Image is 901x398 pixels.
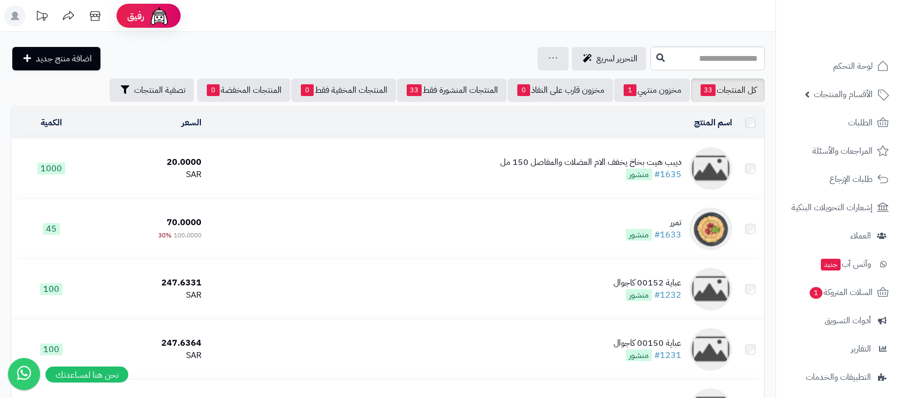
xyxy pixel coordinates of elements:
[517,84,530,96] span: 0
[828,23,891,46] img: logo-2.png
[110,78,194,102] button: تصفية المنتجات
[825,313,871,328] span: أدوات التسويق
[820,257,871,272] span: وآتس آب
[689,147,732,190] img: ديبب هيت بخاخ يخفف الام العضلات والمفاصل 150 مل
[626,349,652,361] span: منشور
[626,289,652,301] span: منشور
[814,87,873,102] span: الأقسام والمنتجات
[782,280,895,305] a: السلات المتروكة1
[96,349,201,362] div: SAR
[782,336,895,362] a: التقارير
[96,277,201,289] div: 247.6331
[691,78,765,102] a: كل المنتجات33
[782,110,895,136] a: الطلبات
[689,328,732,371] img: عباية 00150 كاجوال
[174,230,201,240] span: 100.0000
[694,116,732,129] a: اسم المنتج
[40,283,63,295] span: 100
[614,78,690,102] a: مخزون منتهي1
[134,84,185,97] span: تصفية المنتجات
[96,156,201,169] div: 20.0000
[12,47,100,70] a: اضافة منتج جديد
[689,208,732,250] img: تمرر
[806,370,871,385] span: التطبيقات والخدمات
[572,47,646,70] a: التحرير لسريع
[821,259,841,270] span: جديد
[158,230,172,240] span: 30%
[96,337,201,349] div: 247.6364
[127,10,144,22] span: رفيق
[596,52,638,65] span: التحرير لسريع
[654,168,681,181] a: #1635
[654,228,681,241] a: #1633
[207,84,220,96] span: 0
[301,84,314,96] span: 0
[96,289,201,301] div: SAR
[500,156,681,169] div: ديبب هيت بخاخ يخفف الام العضلات والمفاصل 150 مل
[791,200,873,215] span: إشعارات التحويلات البنكية
[613,277,681,289] div: عباية 00152 كاجوال
[28,5,55,29] a: تحديثات المنصة
[782,364,895,390] a: التطبيقات والخدمات
[848,115,873,130] span: الطلبات
[829,172,873,187] span: طلبات الإرجاع
[782,223,895,249] a: العملاء
[654,289,681,301] a: #1232
[809,285,873,300] span: السلات المتروكة
[812,144,873,158] span: المراجعات والأسئلة
[626,229,652,241] span: منشور
[701,84,716,96] span: 33
[149,5,170,27] img: ai-face.png
[624,84,636,96] span: 1
[36,52,92,65] span: اضافة منتج جديد
[43,223,60,235] span: 45
[654,349,681,362] a: #1231
[40,344,63,355] span: 100
[833,59,873,74] span: لوحة التحكم
[810,287,823,299] span: 1
[626,217,681,229] div: تمرر
[397,78,507,102] a: المنتجات المنشورة فقط33
[626,169,652,180] span: منشور
[197,78,290,102] a: المنتجات المخفضة0
[407,84,422,96] span: 33
[782,251,895,277] a: وآتس آبجديد
[96,169,201,181] div: SAR
[508,78,613,102] a: مخزون قارب على النفاذ0
[782,138,895,164] a: المراجعات والأسئلة
[782,195,895,220] a: إشعارات التحويلات البنكية
[41,116,62,129] a: الكمية
[291,78,396,102] a: المنتجات المخفية فقط0
[850,228,871,243] span: العملاء
[167,216,201,229] span: 70.0000
[689,268,732,311] img: عباية 00152 كاجوال
[782,53,895,79] a: لوحة التحكم
[782,166,895,192] a: طلبات الإرجاع
[782,308,895,333] a: أدوات التسويق
[182,116,201,129] a: السعر
[851,341,871,356] span: التقارير
[37,163,65,174] span: 1000
[613,337,681,349] div: عباية 00150 كاجوال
